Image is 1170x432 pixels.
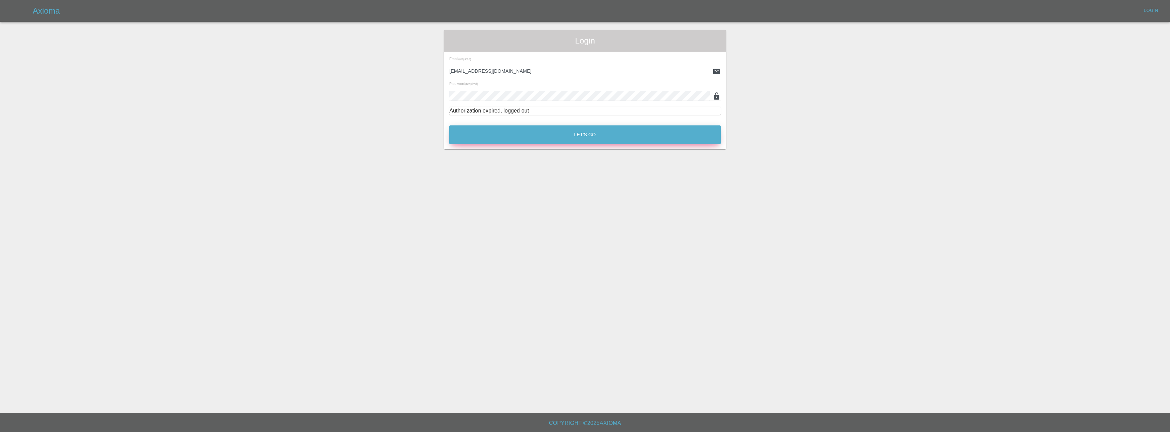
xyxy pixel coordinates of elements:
[449,82,478,86] span: Password
[1140,5,1162,16] a: Login
[449,125,721,144] button: Let's Go
[33,5,60,16] h5: Axioma
[465,83,478,86] small: (required)
[449,57,471,61] span: Email
[449,35,721,46] span: Login
[458,58,471,61] small: (required)
[449,107,721,115] div: Authorization expired, logged out
[5,418,1165,428] h6: Copyright © 2025 Axioma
